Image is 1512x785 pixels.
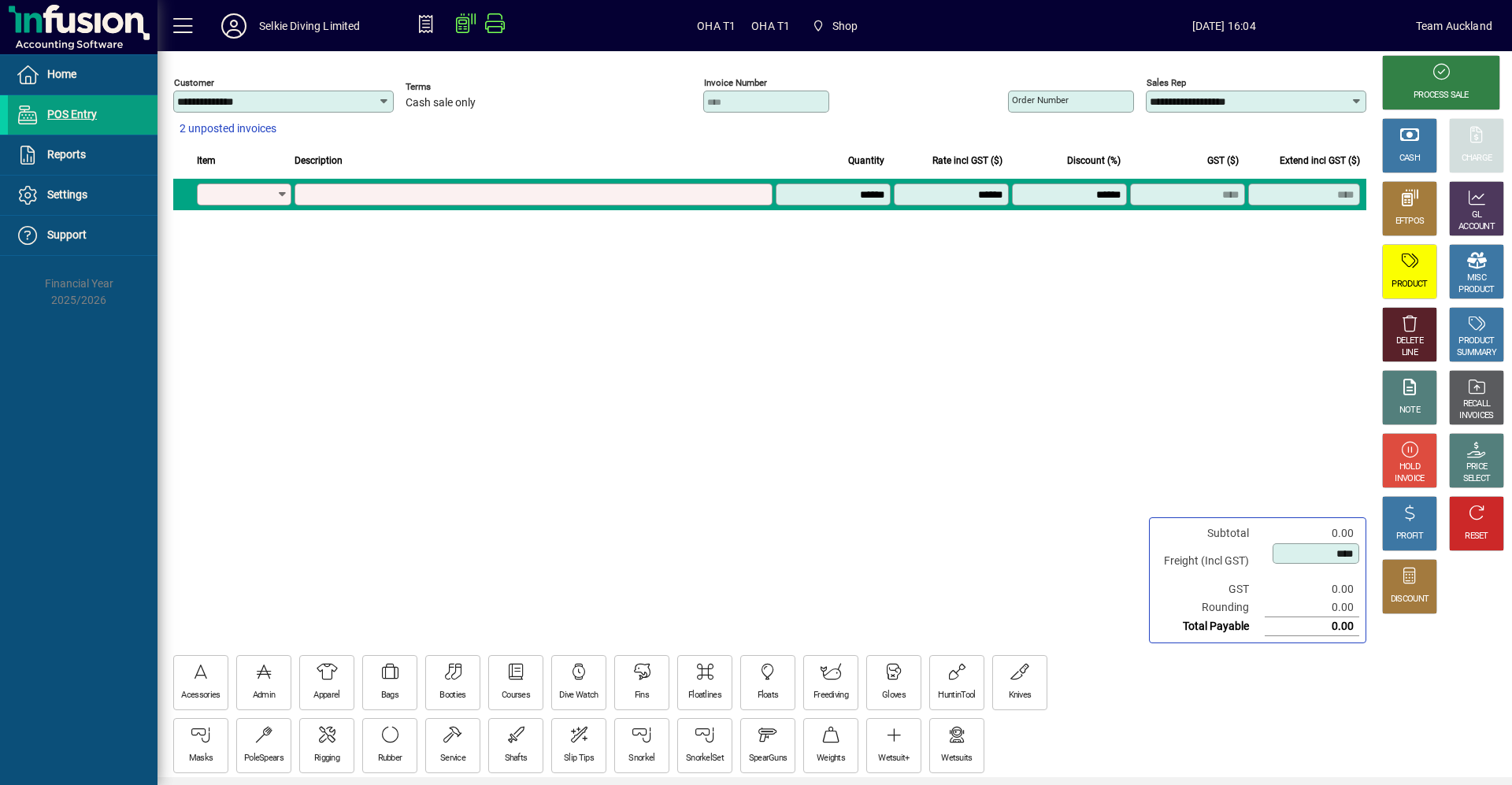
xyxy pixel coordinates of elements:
[1392,279,1427,291] div: PRODUCT
[813,690,848,702] div: Freediving
[209,12,259,40] button: Profile
[1458,284,1494,296] div: PRODUCT
[439,690,465,702] div: Booties
[1265,524,1359,542] td: 0.00
[180,120,276,137] span: 2 unposted invoices
[47,108,97,120] span: POS Entry
[938,690,975,702] div: HuntinTool
[1032,13,1416,39] span: [DATE] 16:04
[1067,152,1121,169] span: Discount (%)
[440,753,465,765] div: Service
[628,753,654,765] div: Snorkel
[878,753,909,765] div: Wetsuit+
[1156,542,1265,580] td: Freight (Incl GST)
[8,216,157,255] a: Support
[1399,405,1420,417] div: NOTE
[1414,90,1469,102] div: PROCESS SALE
[1012,94,1069,106] mat-label: Order number
[295,152,343,169] span: Description
[244,753,283,765] div: PoleSpears
[1265,580,1359,598] td: 0.00
[1396,335,1423,347] div: DELETE
[758,690,779,702] div: Floats
[1156,598,1265,617] td: Rounding
[181,690,220,702] div: Acessories
[932,152,1002,169] span: Rate incl GST ($)
[406,82,500,92] span: Terms
[1472,209,1482,221] div: GL
[848,152,884,169] span: Quantity
[1396,531,1423,542] div: PROFIT
[47,68,76,80] span: Home
[1399,461,1420,473] div: HOLD
[47,188,87,201] span: Settings
[189,753,213,765] div: Masks
[47,228,87,241] span: Support
[688,690,721,702] div: Floatlines
[8,135,157,175] a: Reports
[1458,335,1494,347] div: PRODUCT
[1395,473,1424,485] div: INVOICE
[817,753,845,765] div: Weights
[313,690,339,702] div: Apparel
[832,13,858,39] span: Shop
[686,753,724,765] div: SnorkelSet
[259,13,361,39] div: Selkie Diving Limited
[1467,272,1486,284] div: MISC
[174,77,214,88] mat-label: Customer
[1465,531,1488,542] div: RESET
[1009,690,1032,702] div: Knives
[1265,598,1359,617] td: 0.00
[406,97,476,109] span: Cash sale only
[1395,216,1425,228] div: EFTPOS
[704,77,767,88] mat-label: Invoice number
[749,753,787,765] div: SpearGuns
[253,690,276,702] div: Admin
[173,115,283,143] button: 2 unposted invoices
[197,152,216,169] span: Item
[1466,461,1488,473] div: PRICE
[564,753,594,765] div: Slip Tips
[559,690,598,702] div: Dive Watch
[1457,347,1496,359] div: SUMMARY
[1156,580,1265,598] td: GST
[47,148,86,161] span: Reports
[1147,77,1186,88] mat-label: Sales rep
[697,13,736,39] span: OHA T1
[381,690,398,702] div: Bags
[751,13,790,39] span: OHA T1
[1462,153,1492,165] div: CHARGE
[1459,410,1493,422] div: INVOICES
[1156,617,1265,636] td: Total Payable
[1463,398,1491,410] div: RECALL
[8,55,157,94] a: Home
[505,753,528,765] div: Shafts
[1280,152,1360,169] span: Extend incl GST ($)
[1463,473,1491,485] div: SELECT
[806,12,864,40] span: Shop
[1399,153,1420,165] div: CASH
[882,690,906,702] div: Gloves
[941,753,972,765] div: Wetsuits
[1207,152,1239,169] span: GST ($)
[1391,594,1429,605] div: DISCOUNT
[314,753,339,765] div: Rigging
[378,753,402,765] div: Rubber
[1265,617,1359,636] td: 0.00
[1156,524,1265,542] td: Subtotal
[1458,221,1495,233] div: ACCOUNT
[502,690,530,702] div: Courses
[1402,347,1417,359] div: LINE
[8,176,157,215] a: Settings
[635,690,649,702] div: Fins
[1416,13,1492,39] div: Team Auckland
